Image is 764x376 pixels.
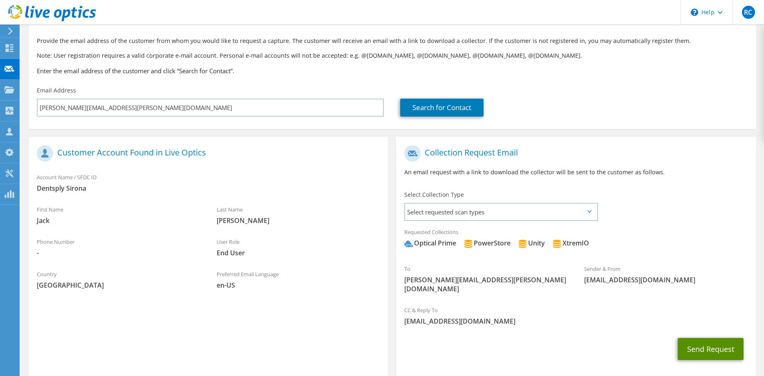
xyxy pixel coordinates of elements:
span: [GEOGRAPHIC_DATA] [37,281,200,290]
div: Country [29,266,208,294]
label: Select Collection Type [404,191,464,199]
span: - [37,248,200,257]
h1: Customer Account Found in Live Optics [37,145,376,162]
div: Sender & From [576,260,756,288]
div: Phone Number [29,233,208,261]
div: Account Name / SFDC ID [29,169,388,197]
span: [EMAIL_ADDRESS][DOMAIN_NAME] [404,317,747,326]
p: Note: User registration requires a valid corporate e-mail account. Personal e-mail accounts will ... [37,51,748,60]
label: Email Address [37,86,76,95]
div: XtremIO [553,239,589,248]
div: PowerStore [464,239,511,248]
div: Requested Collections [396,223,755,256]
span: Select requested scan types [405,204,596,220]
button: Send Request [678,338,744,360]
span: [PERSON_NAME][EMAIL_ADDRESS][PERSON_NAME][DOMAIN_NAME] [404,275,568,293]
div: Optical Prime [404,239,456,248]
h1: Collection Request Email [404,145,743,162]
span: End User [217,248,380,257]
span: Jack [37,216,200,225]
div: User Role [208,233,388,261]
div: To [396,260,576,297]
div: Unity [518,239,545,248]
p: An email request with a link to download the collector will be sent to the customer as follows. [404,168,747,177]
span: Dentsply Sirona [37,184,380,193]
div: Last Name [208,201,388,229]
h3: Enter the email address of the customer and click “Search for Contact”. [37,66,748,75]
a: Search for Contact [400,99,484,117]
svg: \n [691,9,698,16]
span: [PERSON_NAME] [217,216,380,225]
span: en-US [217,281,380,290]
p: Provide the email address of the customer from whom you would like to request a capture. The cust... [37,36,748,45]
div: First Name [29,201,208,229]
span: RC [742,6,755,19]
span: [EMAIL_ADDRESS][DOMAIN_NAME] [584,275,748,284]
div: Preferred Email Language [208,266,388,294]
div: CC & Reply To [396,302,755,330]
